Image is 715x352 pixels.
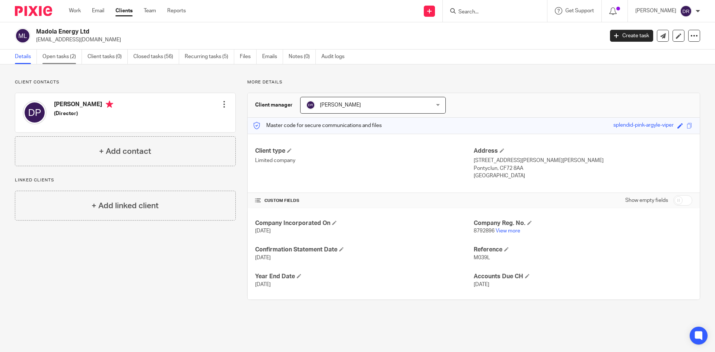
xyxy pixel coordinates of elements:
[255,198,474,204] h4: CUSTOM FIELDS
[144,7,156,15] a: Team
[54,110,113,117] h5: (Director)
[289,50,316,64] a: Notes (0)
[247,79,700,85] p: More details
[474,219,692,227] h4: Company Reg. No.
[15,50,37,64] a: Details
[15,28,31,44] img: svg%3E
[92,7,104,15] a: Email
[306,101,315,110] img: svg%3E
[474,246,692,254] h4: Reference
[253,122,382,129] p: Master code for secure communications and files
[474,165,692,172] p: Pontyclun, CF72 8AA
[680,5,692,17] img: svg%3E
[255,228,271,234] span: [DATE]
[167,7,186,15] a: Reports
[255,147,474,155] h4: Client type
[185,50,234,64] a: Recurring tasks (5)
[240,50,257,64] a: Files
[610,30,653,42] a: Create task
[42,50,82,64] a: Open tasks (2)
[15,177,236,183] p: Linked clients
[88,50,128,64] a: Client tasks (0)
[458,9,525,16] input: Search
[23,101,47,124] img: svg%3E
[36,28,486,36] h2: Madola Energy Ltd
[133,50,179,64] a: Closed tasks (56)
[69,7,81,15] a: Work
[255,246,474,254] h4: Confirmation Statement Date
[625,197,668,204] label: Show empty fields
[474,282,489,287] span: [DATE]
[115,7,133,15] a: Clients
[99,146,151,157] h4: + Add contact
[565,8,594,13] span: Get Support
[15,79,236,85] p: Client contacts
[613,121,674,130] div: splendid-pink-argyle-viper
[15,6,52,16] img: Pixie
[474,157,692,164] p: [STREET_ADDRESS][PERSON_NAME][PERSON_NAME]
[255,255,271,260] span: [DATE]
[474,228,495,234] span: 8792896
[474,255,490,260] span: M039L
[262,50,283,64] a: Emails
[106,101,113,108] i: Primary
[255,219,474,227] h4: Company Incorporated On
[474,172,692,180] p: [GEOGRAPHIC_DATA]
[255,101,293,109] h3: Client manager
[255,273,474,280] h4: Year End Date
[255,282,271,287] span: [DATE]
[36,36,599,44] p: [EMAIL_ADDRESS][DOMAIN_NAME]
[320,102,361,108] span: [PERSON_NAME]
[321,50,350,64] a: Audit logs
[496,228,520,234] a: View more
[635,7,676,15] p: [PERSON_NAME]
[92,200,159,212] h4: + Add linked client
[474,273,692,280] h4: Accounts Due CH
[54,101,113,110] h4: [PERSON_NAME]
[255,157,474,164] p: Limited company
[474,147,692,155] h4: Address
